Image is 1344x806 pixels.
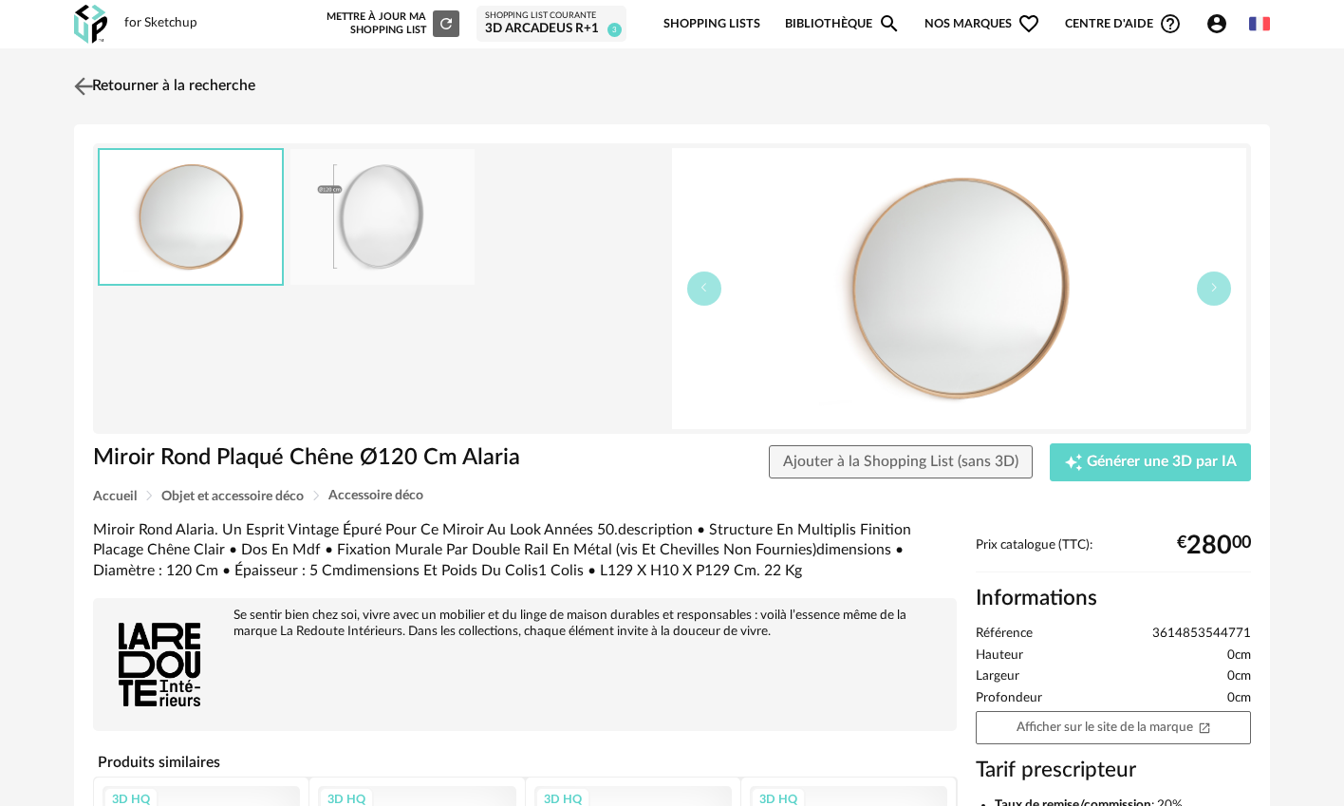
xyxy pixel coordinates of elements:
div: Breadcrumb [93,489,1251,503]
span: 3 [607,23,622,37]
h4: Produits similaires [93,748,957,777]
button: Creation icon Générer une 3D par IA [1050,443,1251,481]
h3: Tarif prescripteur [976,757,1251,784]
img: fr [1249,13,1270,34]
span: Open In New icon [1198,720,1211,733]
span: 0cm [1227,647,1251,665]
div: Prix catalogue (TTC): [976,537,1251,572]
img: svg+xml;base64,PHN2ZyB3aWR0aD0iMjQiIGhlaWdodD0iMjQiIHZpZXdCb3g9IjAgMCAyNCAyNCIgZmlsbD0ibm9uZSIgeG... [70,72,98,100]
span: 0cm [1227,690,1251,707]
span: Centre d'aideHelp Circle Outline icon [1065,12,1182,35]
span: Objet et accessoire déco [161,490,304,503]
span: Account Circle icon [1205,12,1228,35]
a: BibliothèqueMagnify icon [785,2,901,47]
div: for Sketchup [124,15,197,32]
span: Help Circle Outline icon [1159,12,1182,35]
span: Générer une 3D par IA [1087,455,1237,470]
span: 0cm [1227,668,1251,685]
h1: Miroir Rond Plaqué Chêne Ø120 Cm Alaria [93,443,565,473]
span: Heart Outline icon [1017,12,1040,35]
img: OXP [74,5,107,44]
button: Ajouter à la Shopping List (sans 3D) [769,445,1033,479]
span: 280 [1186,538,1232,553]
span: Accueil [93,490,137,503]
div: € 00 [1177,538,1251,553]
span: Ajouter à la Shopping List (sans 3D) [783,454,1018,469]
span: Magnify icon [878,12,901,35]
a: Retourner à la recherche [69,66,255,107]
span: Accessoire déco [328,489,423,502]
a: Afficher sur le site de la marqueOpen In New icon [976,711,1251,744]
img: 4bb67bbbd221dffe178dcfc9141f126a.jpg [672,148,1246,429]
div: Se sentir bien chez soi, vivre avec un mobilier et du linge de maison durables et responsables : ... [103,608,947,640]
span: Nos marques [924,2,1040,47]
img: ceb0c777dee1462cf713b86602f8b53a.jpg [290,149,475,285]
span: Largeur [976,668,1019,685]
div: Mettre à jour ma Shopping List [323,10,459,37]
span: Profondeur [976,690,1042,707]
div: Miroir Rond Alaria. Un Esprit Vintage Épuré Pour Ce Miroir Au Look Années 50.description • Struct... [93,520,957,581]
span: Référence [976,626,1033,643]
a: Shopping Lists [663,2,760,47]
span: 3614853544771 [1152,626,1251,643]
span: Refresh icon [438,18,455,28]
span: Hauteur [976,647,1023,665]
div: 3D ARCADEUS R+1 [485,21,618,38]
img: 4bb67bbbd221dffe178dcfc9141f126a.jpg [100,150,282,284]
span: Creation icon [1064,453,1083,472]
div: Shopping List courante [485,10,618,22]
span: Account Circle icon [1205,12,1237,35]
h2: Informations [976,585,1251,612]
img: brand logo [103,608,216,722]
a: Shopping List courante 3D ARCADEUS R+1 3 [485,10,618,38]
